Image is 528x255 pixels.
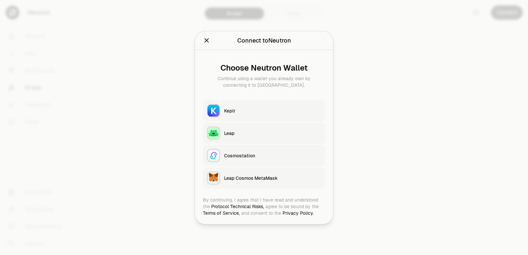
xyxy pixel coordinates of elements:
[203,210,240,216] a: Terms of Service,
[203,145,325,166] button: CosmostationCosmostation
[224,130,321,136] div: Leap
[208,149,219,161] img: Cosmostation
[208,75,320,88] div: Continue using a wallet you already own by connecting it to [GEOGRAPHIC_DATA].
[224,107,321,114] div: Keplr
[203,167,325,188] button: Leap Cosmos MetaMaskLeap Cosmos MetaMask
[237,36,291,45] div: Connect to Neutron
[208,105,219,116] img: Keplr
[203,100,325,121] button: KeplrKeplr
[224,152,321,159] div: Cosmostation
[203,122,325,143] button: LeapLeap
[208,63,320,72] div: Choose Neutron Wallet
[203,196,325,216] div: By continuing, I agree that I have read and understood the agree to be bound by the and consent t...
[224,175,321,181] div: Leap Cosmos MetaMask
[203,36,210,45] button: Close
[282,210,314,216] a: Privacy Policy.
[211,203,264,209] a: Protocol Technical Risks,
[208,172,219,184] img: Leap Cosmos MetaMask
[208,127,219,139] img: Leap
